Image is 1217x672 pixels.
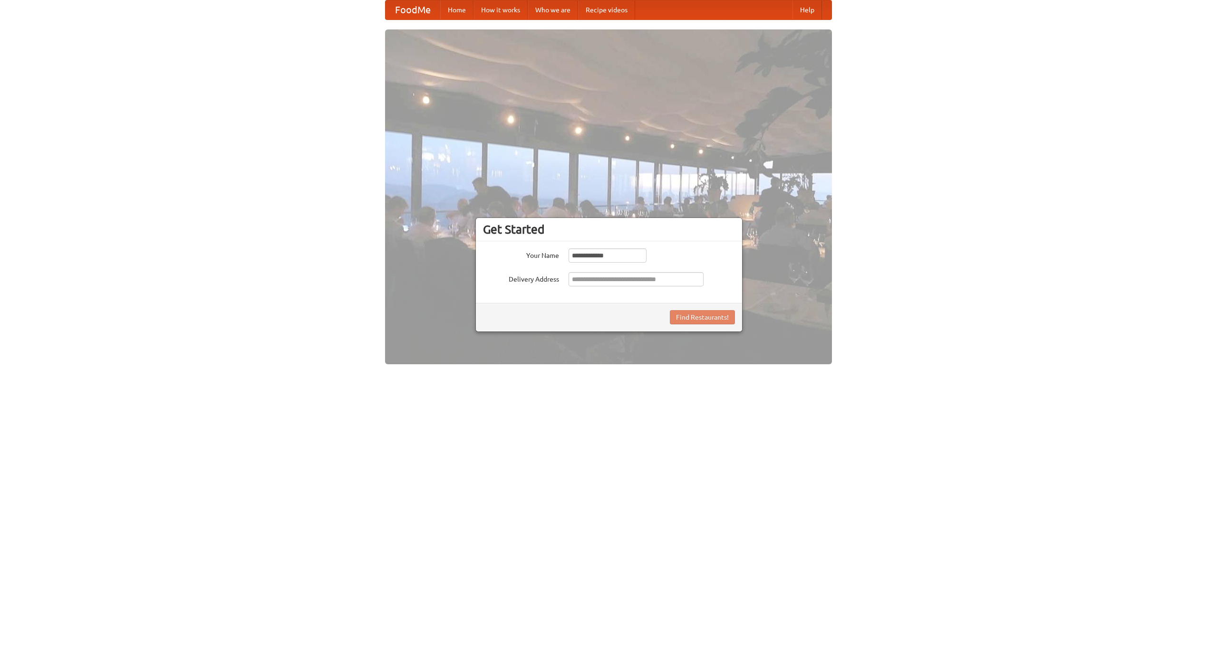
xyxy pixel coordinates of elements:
button: Find Restaurants! [670,310,735,324]
a: Recipe videos [578,0,635,19]
a: Home [440,0,473,19]
a: How it works [473,0,528,19]
a: Who we are [528,0,578,19]
label: Your Name [483,248,559,260]
h3: Get Started [483,222,735,237]
a: FoodMe [386,0,440,19]
label: Delivery Address [483,272,559,284]
a: Help [792,0,822,19]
